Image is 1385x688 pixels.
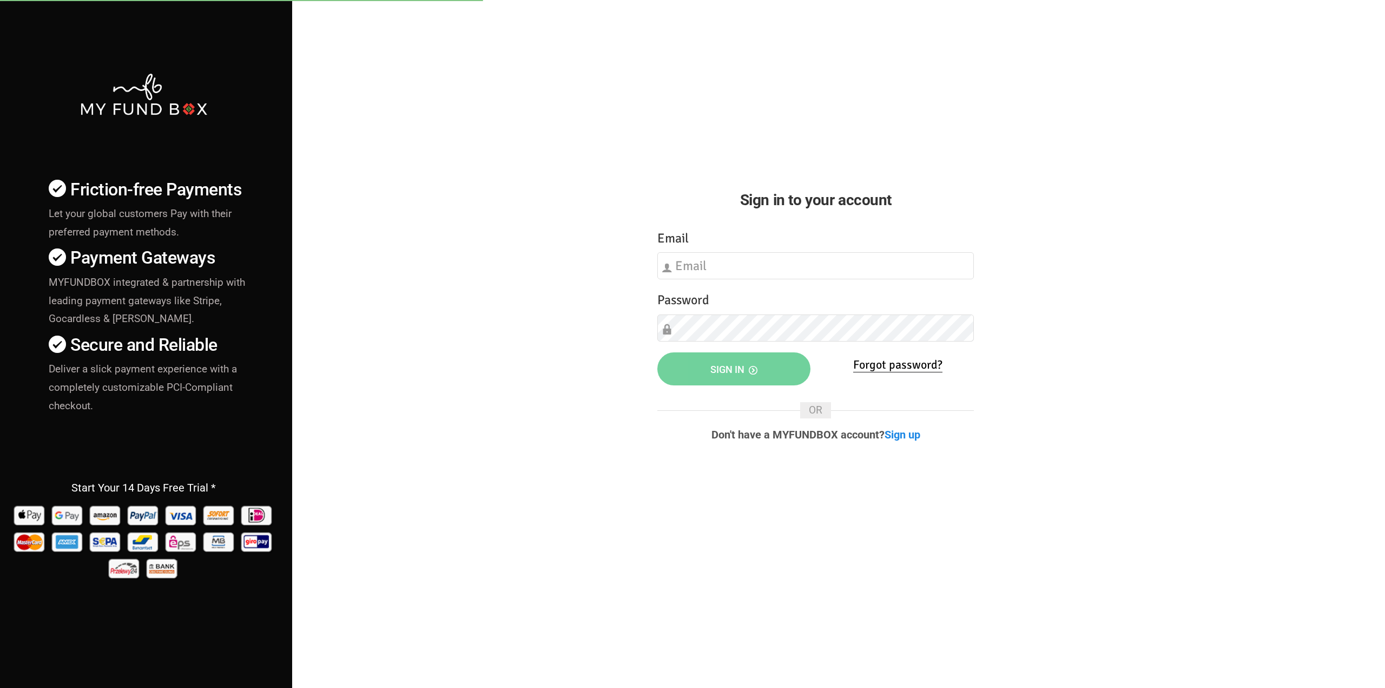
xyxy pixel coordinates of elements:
[126,502,161,528] img: Paypal
[12,528,48,555] img: Mastercard Pay
[800,402,831,418] span: OR
[164,528,199,555] img: EPS Pay
[885,428,920,441] a: Sign up
[79,72,208,117] img: mfbwhite.png
[164,502,199,528] img: Visa
[240,528,275,555] img: giropay
[49,176,249,203] h4: Friction-free Payments
[49,245,249,271] h4: Payment Gateways
[88,528,123,555] img: sepa Pay
[49,207,232,238] span: Let your global customers Pay with their preferred payment methods.
[657,252,974,279] input: Email
[88,502,123,528] img: Amazon
[657,290,709,310] label: Password
[657,188,974,212] h2: Sign in to your account
[657,429,974,440] p: Don't have a MYFUNDBOX account?
[202,502,237,528] img: Sofort Pay
[657,228,689,248] label: Email
[202,528,237,555] img: mb Pay
[49,276,245,325] span: MYFUNDBOX integrated & partnership with leading payment gateways like Stripe, Gocardless & [PERSO...
[50,528,85,555] img: american_express Pay
[126,528,161,555] img: Bancontact Pay
[145,555,180,581] img: banktransfer
[50,502,85,528] img: Google Pay
[657,352,810,385] button: Sign in
[107,555,142,581] img: p24 Pay
[12,502,48,528] img: Apple Pay
[49,332,249,358] h4: Secure and Reliable
[49,363,237,412] span: Deliver a slick payment experience with a completely customizable PCI-Compliant checkout.
[853,357,942,372] a: Forgot password?
[710,364,757,375] span: Sign in
[240,502,275,528] img: Ideal Pay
